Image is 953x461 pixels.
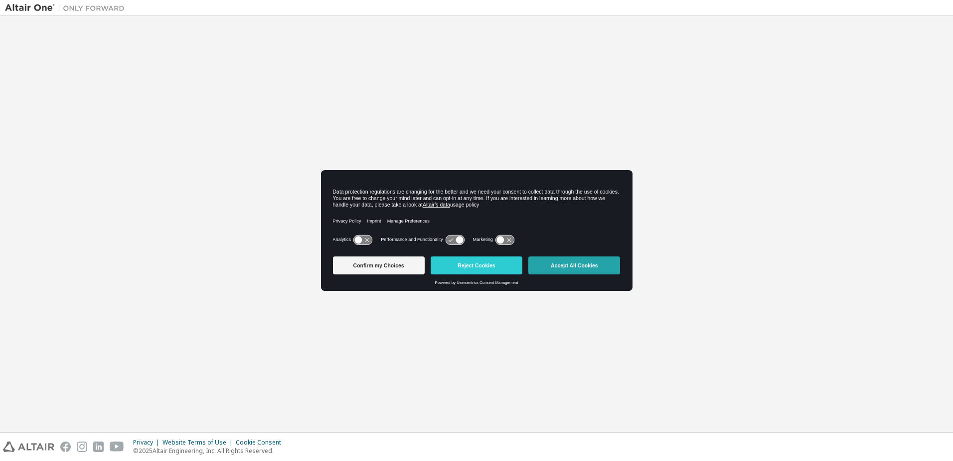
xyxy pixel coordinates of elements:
img: Altair One [5,3,130,13]
div: Website Terms of Use [162,439,236,447]
div: Cookie Consent [236,439,287,447]
p: © 2025 Altair Engineering, Inc. All Rights Reserved. [133,447,287,455]
img: linkedin.svg [93,442,104,452]
img: youtube.svg [110,442,124,452]
img: facebook.svg [60,442,71,452]
img: altair_logo.svg [3,442,54,452]
div: Privacy [133,439,162,447]
img: instagram.svg [77,442,87,452]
